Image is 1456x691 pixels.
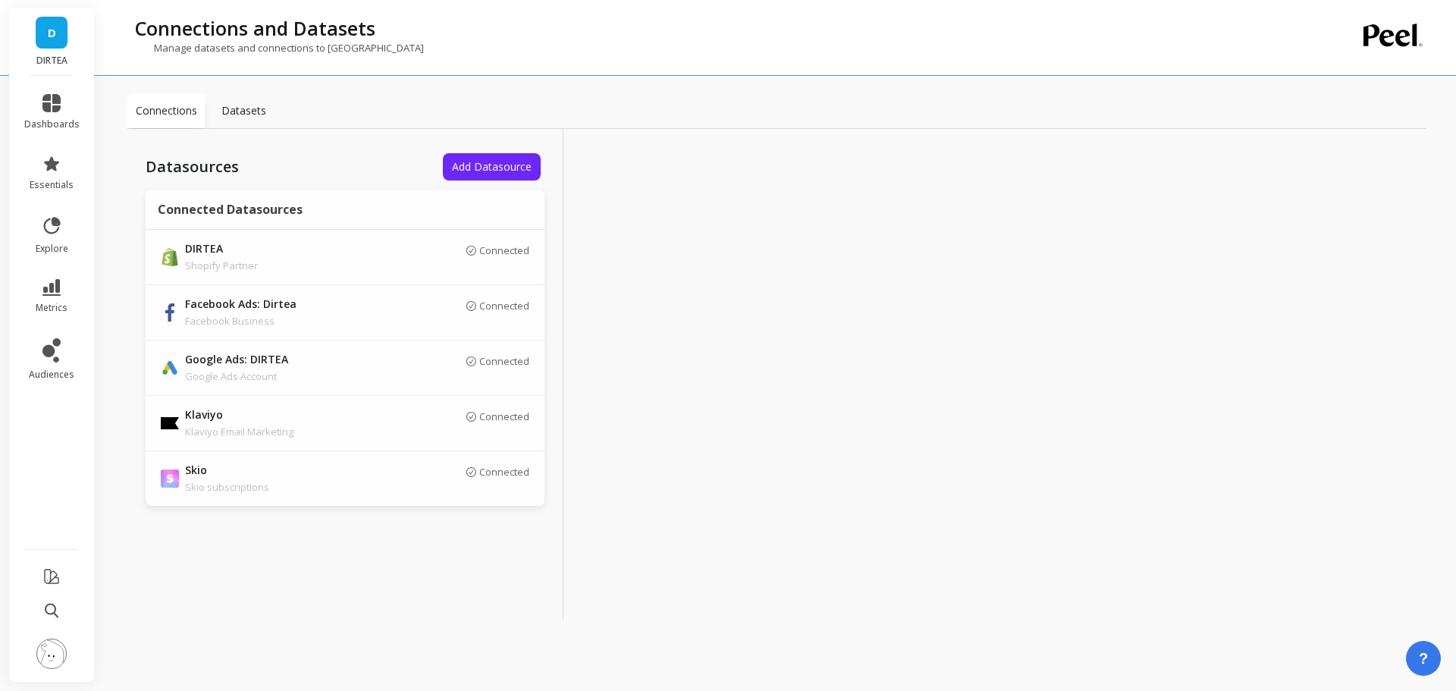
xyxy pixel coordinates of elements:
[185,297,397,313] p: Facebook Ads: Dirtea
[185,407,397,424] p: Klaviyo
[185,313,397,328] p: Facebook Business
[479,410,529,422] p: Connected
[185,241,397,258] p: DIRTEA
[185,463,397,479] p: Skio
[161,303,179,322] img: api.fb.svg
[136,103,197,118] p: Connections
[479,355,529,367] p: Connected
[479,244,529,256] p: Connected
[30,179,74,191] span: essentials
[221,103,266,118] p: Datasets
[452,159,532,174] span: Add Datasource
[185,369,397,384] p: Google Ads Account
[36,243,68,255] span: explore
[479,466,529,478] p: Connected
[161,248,179,266] img: api.shopify.svg
[161,414,179,432] img: api.klaviyo.svg
[161,470,179,488] img: api.skio.svg
[161,359,179,377] img: api.google.svg
[146,156,239,177] p: Datasources
[479,300,529,312] p: Connected
[443,153,541,181] button: Add Datasource
[185,352,397,369] p: Google Ads: DIRTEA
[1419,648,1428,669] span: ?
[24,118,80,130] span: dashboards
[185,479,397,495] p: Skio subscriptions
[127,41,424,55] p: Manage datasets and connections to [GEOGRAPHIC_DATA]
[135,15,375,41] p: Connections and Datasets
[185,424,397,439] p: Klaviyo Email Marketing
[36,639,67,669] img: profile picture
[48,24,56,42] span: D
[185,258,397,273] p: Shopify Partner
[1406,641,1441,676] button: ?
[36,302,67,314] span: metrics
[29,369,74,381] span: audiences
[158,202,303,217] p: Connected Datasources
[24,55,80,67] p: DIRTEA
